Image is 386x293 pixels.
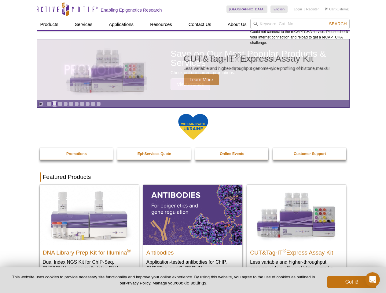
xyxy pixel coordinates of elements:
[71,19,96,30] a: Services
[80,102,84,106] a: Go to slide 7
[146,19,176,30] a: Resources
[224,19,250,30] a: About Us
[325,7,328,10] img: Your Cart
[40,172,347,182] h2: Featured Products
[40,185,139,283] a: DNA Library Prep Kit for Illumina DNA Library Prep Kit for Illumina® Dual Index NGS Kit for ChIP-...
[37,19,62,30] a: Products
[325,7,336,11] a: Cart
[283,248,286,253] sup: ®
[195,148,269,160] a: Online Events
[91,102,95,106] a: Go to slide 9
[176,280,206,285] button: cookie settings
[294,7,302,11] a: Login
[40,185,139,244] img: DNA Library Prep Kit for Illumina
[47,102,51,106] a: Go to slide 1
[250,247,343,256] h2: CUT&Tag-IT Express Assay Kit
[40,148,114,160] a: Promotions
[250,19,350,29] input: Keyword, Cat. No.
[226,5,268,13] a: [GEOGRAPHIC_DATA]
[96,102,101,106] a: Go to slide 10
[327,276,376,288] button: Got it!
[43,247,136,256] h2: DNA Library Prep Kit for Illumina
[250,19,350,45] div: Could not connect to the reCAPTCHA service. Please check your internet connection and reload to g...
[185,19,215,30] a: Contact Us
[220,152,244,156] strong: Online Events
[273,148,347,160] a: Customer Support
[43,259,136,277] p: Dual Index NGS Kit for ChIP-Seq, CUT&RUN, and ds methylated DNA assays.
[184,54,328,63] h2: CUT&Tag-IT Express Assay Kit
[37,39,349,100] a: CUT&Tag-IT Express Assay Kit CUT&Tag-IT®Express Assay Kit Less variable and higher-throughput gen...
[125,281,150,285] a: Privacy Policy
[143,185,242,277] a: All Antibodies Antibodies Application-tested antibodies for ChIP, CUT&Tag, and CUT&RUN.
[247,185,346,277] a: CUT&Tag-IT® Express Assay Kit CUT&Tag-IT®Express Assay Kit Less variable and higher-throughput ge...
[63,102,68,106] a: Go to slide 4
[58,102,62,106] a: Go to slide 3
[247,185,346,244] img: CUT&Tag-IT® Express Assay Kit
[306,7,319,11] a: Register
[52,102,57,106] a: Go to slide 2
[146,259,239,271] p: Application-tested antibodies for ChIP, CUT&Tag, and CUT&RUN.
[178,113,208,140] img: We Stand With Ukraine
[365,272,380,287] iframe: Intercom live chat
[10,274,317,286] p: This website uses cookies to provide necessary site functionality and improve your online experie...
[69,102,73,106] a: Go to slide 5
[329,21,347,26] span: Search
[85,102,90,106] a: Go to slide 8
[184,66,328,71] p: Less variable and higher-throughput genome-wide profiling of histone marks
[66,152,87,156] strong: Promotions
[74,102,79,106] a: Go to slide 6
[250,259,343,271] p: Less variable and higher-throughput genome-wide profiling of histone marks​.
[143,185,242,244] img: All Antibodies
[234,51,240,60] sup: ®
[327,21,348,27] button: Search
[138,152,171,156] strong: Epi-Services Quote
[105,19,137,30] a: Applications
[294,152,326,156] strong: Customer Support
[57,36,158,103] img: CUT&Tag-IT Express Assay Kit
[146,247,239,256] h2: Antibodies
[37,39,349,100] article: CUT&Tag-IT Express Assay Kit
[101,7,162,13] h2: Enabling Epigenetics Research
[117,148,191,160] a: Epi-Services Quote
[184,74,219,85] span: Learn More
[325,5,350,13] li: (0 items)
[270,5,288,13] a: English
[127,248,131,253] sup: ®
[39,102,43,106] a: Toggle autoplay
